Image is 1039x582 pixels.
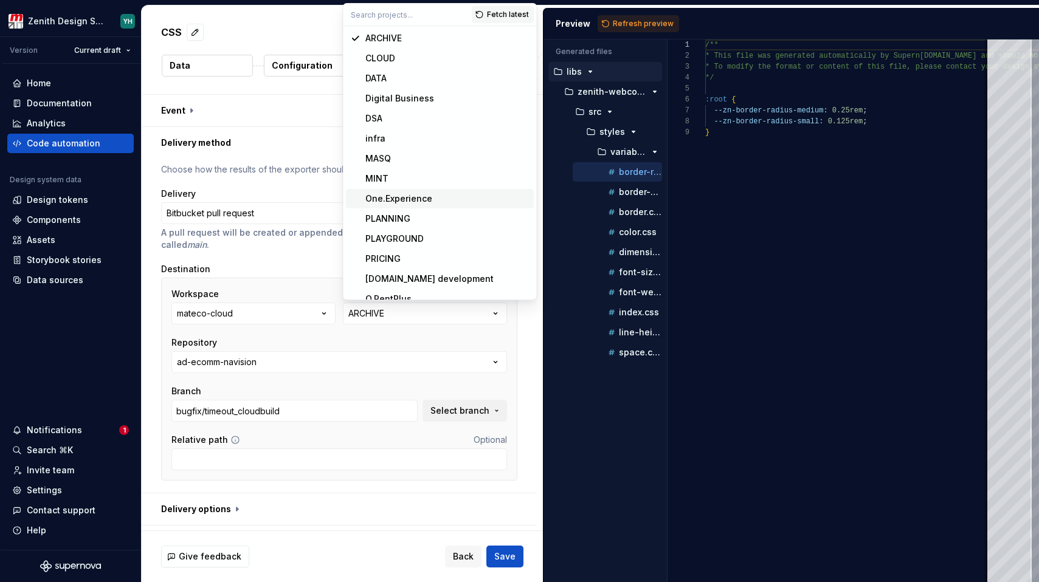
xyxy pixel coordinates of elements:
[445,546,482,567] button: Back
[573,245,662,259] button: dimension.css
[573,346,662,359] button: space.css
[171,351,507,373] button: ad-ecomm-navision
[573,265,662,279] button: font-size.css
[619,207,662,217] p: border.css
[474,434,507,445] span: Optional
[613,19,674,29] span: Refresh preview
[264,55,355,77] button: Configuration
[365,193,432,205] div: One.Experience
[563,125,662,139] button: styles
[598,15,679,32] button: Refresh preview
[619,227,657,237] p: color.css
[27,524,46,536] div: Help
[177,356,257,368] div: ad-ecomm-navision
[123,16,133,26] div: YH
[40,560,101,572] svg: Supernova Logo
[619,347,662,357] p: space.css
[365,233,424,245] div: PLAYGROUND
[177,307,233,320] div: mateco-cloud
[827,117,863,126] span: 0.125rem
[7,190,134,210] a: Design tokens
[423,400,507,422] button: Select branch
[668,116,689,127] div: 8
[573,286,662,299] button: font-weight.css
[578,87,646,97] p: zenith-webcomponents
[27,254,102,266] div: Storybook stories
[27,504,95,516] div: Contact support
[573,205,662,219] button: border.css
[27,194,88,206] div: Design tokens
[27,424,82,436] div: Notifications
[619,287,662,297] p: font-weight.css
[573,165,662,179] button: border-radius.css
[2,8,139,34] button: Zenith Design SystemYH
[179,550,241,563] span: Give feedback
[705,52,920,60] span: * This file was generated automatically by Supern
[619,187,662,197] p: border-width.css
[430,405,489,417] span: Select branch
[553,85,662,98] button: zenith-webcomponents
[7,501,134,520] button: Contact support
[27,97,92,109] div: Documentation
[668,72,689,83] div: 4
[705,128,709,137] span: }
[27,77,51,89] div: Home
[365,52,395,64] div: CLOUD
[170,60,190,72] p: Data
[171,288,219,300] label: Workspace
[171,385,201,397] label: Branch
[7,481,134,500] a: Settings
[619,327,662,337] p: line-height.css
[343,4,472,26] input: Search projects...
[568,145,662,159] button: variables
[7,460,134,480] a: Invite team
[7,210,134,230] a: Components
[705,95,727,104] span: :root
[161,25,182,39] p: CSS
[10,175,81,185] div: Design system data
[7,94,134,113] a: Documentation
[668,61,689,72] div: 3
[556,47,655,56] p: Generated files
[161,163,517,176] p: Choose how the results of the exporter should be delivered.
[171,303,336,324] button: mateco-cloud
[668,105,689,116] div: 7
[365,132,385,145] div: infra
[558,105,662,118] button: src
[171,400,418,422] input: Enter a branch name or select a branch
[714,106,827,115] span: --zn-border-radius-medium:
[599,127,625,137] p: styles
[69,42,136,59] button: Current draft
[161,546,249,567] button: Give feedback
[365,112,382,125] div: DSA
[162,55,253,77] button: Data
[494,550,516,563] span: Save
[119,425,129,435] span: 1
[668,94,689,105] div: 6
[27,464,74,476] div: Invite team
[27,444,73,456] div: Search ⌘K
[365,152,391,165] div: MASQ
[472,6,534,23] button: Fetch latest
[863,117,867,126] span: ;
[27,484,62,496] div: Settings
[27,117,66,129] div: Analytics
[171,337,217,349] label: Repository
[487,10,529,19] span: Fetch latest
[619,167,662,177] p: border-radius.css
[573,225,662,239] button: color.css
[619,267,662,277] p: font-size.css
[7,270,134,290] a: Data sources
[7,250,134,270] a: Storybook stories
[668,83,689,94] div: 5
[27,137,100,149] div: Code automation
[610,147,646,157] p: variables
[7,134,134,153] a: Code automation
[589,107,601,117] p: src
[272,60,333,72] p: Configuration
[567,67,582,77] p: libs
[668,127,689,138] div: 9
[453,550,474,563] span: Back
[731,95,736,104] span: {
